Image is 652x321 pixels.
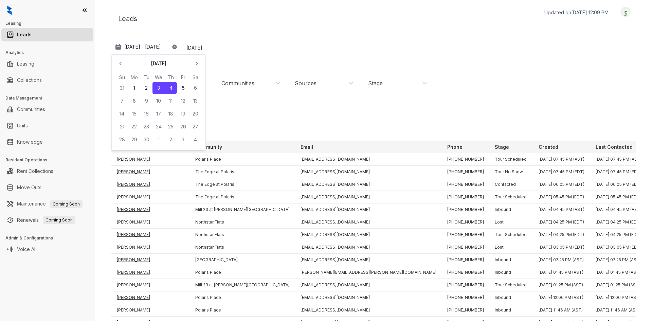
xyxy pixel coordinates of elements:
[165,82,177,94] button: 4
[533,178,590,191] td: [DATE] 06:05 PM (EDT)
[177,82,189,94] button: 5
[17,181,41,194] a: Move Outs
[533,216,590,229] td: [DATE] 04:25 PM (EDT)
[533,203,590,216] td: [DATE] 04:45 PM (AST)
[590,229,647,241] td: [DATE] 04:25 PM (EDT)
[190,291,295,304] td: Polaris Place
[165,108,177,120] button: 18
[5,95,95,101] h3: Data Management
[124,43,161,50] p: [DATE] - [DATE]
[190,254,295,266] td: [GEOGRAPHIC_DATA]
[295,191,442,203] td: [EMAIL_ADDRESS][DOMAIN_NAME]
[17,103,45,116] a: Communities
[489,241,533,254] td: Lost
[1,103,93,116] li: Communities
[596,144,633,150] p: Last Contacted
[442,178,489,191] td: [PHONE_NUMBER]
[152,133,165,146] button: 1
[17,243,35,256] a: Voice AI
[533,191,590,203] td: [DATE] 05:45 PM (EDT)
[190,266,295,279] td: Polaris Place
[140,95,152,107] button: 9
[111,266,190,279] td: [PERSON_NAME]
[116,108,128,120] button: 14
[17,119,28,132] a: Units
[111,191,190,203] td: [PERSON_NAME]
[295,304,442,317] td: [EMAIL_ADDRESS][DOMAIN_NAME]
[533,304,590,317] td: [DATE] 11:46 AM (AST)
[295,279,442,291] td: [EMAIL_ADDRESS][DOMAIN_NAME]
[533,279,590,291] td: [DATE] 01:25 PM (AST)
[301,144,313,150] p: Email
[590,266,647,279] td: [DATE] 01:45 PM (AST)
[111,153,190,166] td: [PERSON_NAME]
[177,121,189,133] button: 26
[489,216,533,229] td: Lost
[152,121,165,133] button: 24
[116,74,128,81] th: Sunday
[189,121,201,133] button: 27
[190,191,295,203] td: The Edge at Polaris
[489,279,533,291] td: Tour Scheduled
[165,74,177,81] th: Thursday
[116,133,128,146] button: 28
[152,108,165,120] button: 17
[1,197,93,211] li: Maintenance
[489,203,533,216] td: Inbound
[533,291,590,304] td: [DATE] 12:06 PM (AST)
[152,95,165,107] button: 10
[190,203,295,216] td: Mill 23 at [PERSON_NAME][GEOGRAPHIC_DATA]
[533,229,590,241] td: [DATE] 04:25 PM (EDT)
[590,304,647,317] td: [DATE] 11:46 AM (AST)
[442,229,489,241] td: [PHONE_NUMBER]
[590,203,647,216] td: [DATE] 04:45 PM (AST)
[442,166,489,178] td: [PHONE_NUMBER]
[140,82,152,94] button: 2
[189,108,201,120] button: 20
[111,304,190,317] td: [PERSON_NAME]
[442,279,489,291] td: [PHONE_NUMBER]
[489,304,533,317] td: Inbound
[128,74,140,81] th: Monday
[442,216,489,229] td: [PHONE_NUMBER]
[5,50,95,56] h3: Analytics
[17,135,43,149] a: Knowledge
[140,121,152,133] button: 23
[50,200,83,208] span: Coming Soon
[17,57,34,71] a: Leasing
[116,95,128,107] button: 7
[621,8,630,16] img: UserAvatar
[1,57,93,71] li: Leasing
[17,213,75,227] a: RenewalsComing Soon
[442,304,489,317] td: [PHONE_NUMBER]
[295,254,442,266] td: [EMAIL_ADDRESS][DOMAIN_NAME]
[189,82,201,94] button: 6
[111,166,190,178] td: [PERSON_NAME]
[295,153,442,166] td: [EMAIL_ADDRESS][DOMAIN_NAME]
[533,166,590,178] td: [DATE] 07:45 PM (EDT)
[184,42,209,53] div: [DATE]
[190,178,295,191] td: The Edge at Polaris
[295,178,442,191] td: [EMAIL_ADDRESS][DOMAIN_NAME]
[442,254,489,266] td: [PHONE_NUMBER]
[152,82,165,94] button: 3
[177,133,189,146] button: 3
[1,213,93,227] li: Renewals
[295,79,316,87] div: Sources
[590,191,647,203] td: [DATE] 05:45 PM (EDT)
[1,243,93,256] li: Voice AI
[533,254,590,266] td: [DATE] 02:25 PM (AST)
[195,144,222,150] p: Community
[177,108,189,120] button: 19
[489,254,533,266] td: Inbound
[190,241,295,254] td: Northstar Flats
[5,235,95,241] h3: Admin & Configurations
[165,95,177,107] button: 11
[7,5,12,15] img: logo
[1,28,93,41] li: Leads
[128,95,140,107] button: 8
[1,181,93,194] li: Move Outs
[533,241,590,254] td: [DATE] 03:05 PM (EDT)
[152,74,165,81] th: Wednesday
[177,74,189,81] th: Friday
